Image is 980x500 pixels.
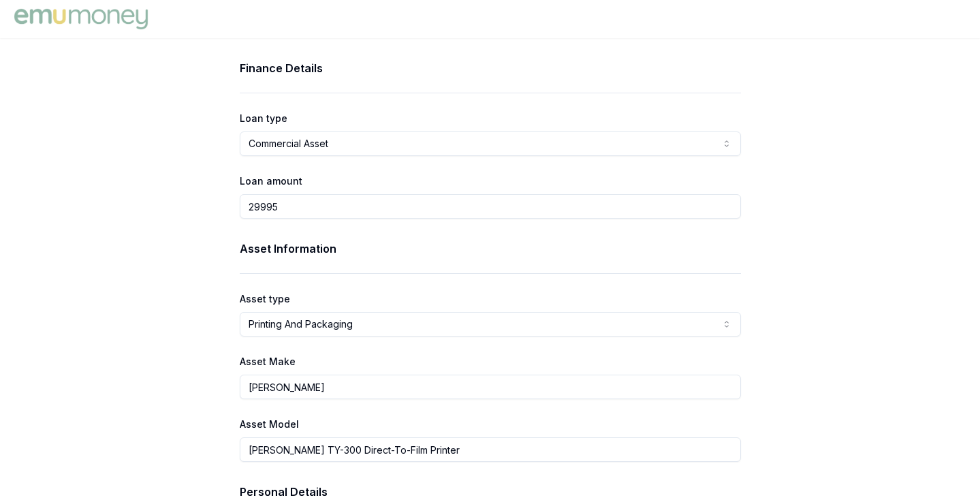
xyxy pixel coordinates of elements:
[11,5,151,33] img: Emu Money
[240,60,741,76] h3: Finance Details
[240,484,741,500] h3: Personal Details
[240,418,299,430] label: Asset Model
[240,240,741,257] h3: Asset Information
[240,112,287,124] label: Loan type
[240,356,296,367] label: Asset Make
[240,194,741,219] input: $
[240,293,290,304] label: Asset type
[240,175,302,187] label: Loan amount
